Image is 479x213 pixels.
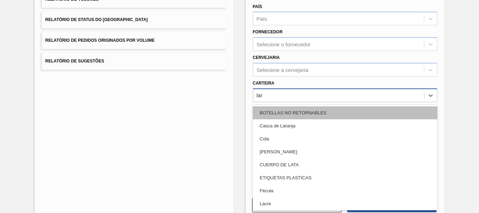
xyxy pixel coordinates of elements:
div: País [257,16,267,22]
button: Limpar [252,198,342,212]
button: Relatório de Sugestões [42,53,226,70]
div: Selecione a cervejaria [257,67,309,73]
div: ETIQUETAS PLASTICAS [253,171,437,184]
div: CUERPO DE LATA [253,158,437,171]
div: Casca de Laranja [253,119,437,132]
div: Cola [253,132,437,145]
span: Relatório de Status do [GEOGRAPHIC_DATA] [45,17,148,22]
div: Lacre [253,197,437,210]
div: Fécula [253,184,437,197]
label: Cervejaria [253,55,280,60]
span: Relatório de Pedidos Originados por Volume [45,38,155,43]
div: BOTELLAS NO RETORNABLES [253,106,437,119]
label: País [253,4,262,9]
div: [PERSON_NAME] [253,145,437,158]
button: Relatório de Status do [GEOGRAPHIC_DATA] [42,11,226,28]
label: Carteira [253,81,275,86]
label: Fornecedor [253,29,283,34]
span: Relatório de Sugestões [45,59,104,64]
button: Relatório de Pedidos Originados por Volume [42,32,226,49]
div: Selecione o fornecedor [257,41,311,47]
